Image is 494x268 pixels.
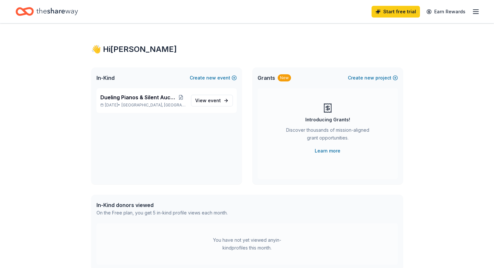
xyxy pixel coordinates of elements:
[100,103,186,108] p: [DATE] •
[96,201,228,209] div: In-Kind donors viewed
[423,6,469,18] a: Earn Rewards
[348,74,398,82] button: Createnewproject
[191,95,233,106] a: View event
[190,74,237,82] button: Createnewevent
[96,209,228,217] div: On the Free plan, you get 5 in-kind profile views each month.
[208,98,221,103] span: event
[206,74,216,82] span: new
[100,93,177,101] span: Dueling Pianos & Silent Auction Fundraiser
[278,74,291,81] div: New
[121,103,185,108] span: [GEOGRAPHIC_DATA], [GEOGRAPHIC_DATA]
[372,6,420,18] a: Start free trial
[364,74,374,82] span: new
[195,97,221,104] span: View
[96,74,115,82] span: In-Kind
[315,147,340,155] a: Learn more
[284,126,372,144] div: Discover thousands of mission-aligned grant opportunities.
[305,116,350,124] div: Introducing Grants!
[258,74,275,82] span: Grants
[207,236,288,252] div: You have not yet viewed any in-kind profiles this month.
[16,4,78,19] a: Home
[91,44,403,55] div: 👋 Hi [PERSON_NAME]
